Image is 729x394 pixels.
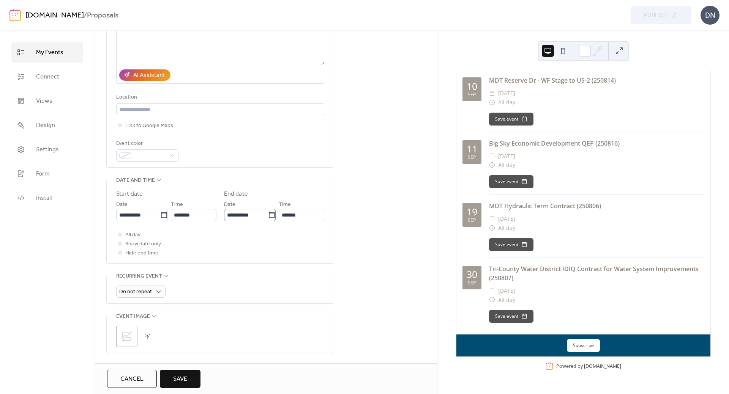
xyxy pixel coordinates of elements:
div: Powered by [556,363,621,369]
span: Views [36,97,52,106]
span: Event links [116,361,149,370]
button: Save event [489,175,533,188]
div: Sep [468,93,476,97]
div: ​ [489,286,495,295]
a: Form [11,163,83,184]
span: Save [173,375,187,384]
div: Sep [468,155,476,160]
span: Time [279,200,291,209]
button: Save [160,370,200,388]
div: Location [116,93,323,102]
div: 30 [467,270,477,279]
span: [DATE] [498,214,515,223]
span: Design [36,121,55,130]
div: ​ [489,214,495,223]
div: AI Assistant [133,71,165,80]
span: Time [171,200,183,209]
span: Settings [36,145,59,154]
div: MDT Hydraulic Term Contract (250806) [489,201,704,210]
div: ; [116,326,137,347]
div: Start date [116,190,143,199]
div: Big Sky Economic Development QEP (250816) [489,139,704,148]
span: All day [498,223,515,232]
span: Connect [36,72,59,82]
span: Do not repeat [119,287,152,297]
div: 11 [467,144,477,154]
button: Subscribe [567,339,600,352]
div: Sep [468,218,476,223]
div: Tri-County Water District IDIQ Contract for Water System Improvements (250807) [489,264,704,283]
a: Design [11,115,83,135]
a: Settings [11,139,83,160]
div: MDT Reserve Dr - WF Stage to US-2 (250814) [489,76,704,85]
b: Proposals [87,8,118,23]
div: DN [701,6,720,25]
span: Show date only [125,240,161,249]
button: Save event [489,310,533,323]
span: Date [224,200,235,209]
button: Save event [489,238,533,251]
span: Cancel [120,375,144,384]
a: [DOMAIN_NAME] [25,8,84,23]
div: ​ [489,160,495,170]
button: Save event [489,113,533,126]
span: My Events [36,48,63,57]
span: Link to Google Maps [125,121,173,130]
span: Recurring event [116,272,162,281]
button: Cancel [107,370,157,388]
div: 19 [467,207,477,217]
a: Install [11,188,83,208]
a: [DOMAIN_NAME] [584,363,621,369]
div: Event color [116,139,177,148]
div: 10 [467,82,477,91]
button: AI Assistant [119,69,170,81]
span: All day [498,98,515,107]
span: Event image [116,312,150,321]
a: Connect [11,66,83,87]
div: ​ [489,295,495,305]
span: [DATE] [498,152,515,161]
span: Install [36,194,52,203]
div: ​ [489,223,495,232]
span: [DATE] [498,89,515,98]
div: End date [224,190,248,199]
span: Hide end time [125,249,158,258]
img: logo [9,9,21,21]
span: All day [125,231,140,240]
span: All day [498,160,515,170]
div: ​ [489,152,495,161]
span: Form [36,170,50,179]
span: Date [116,200,128,209]
a: Views [11,91,83,111]
b: / [84,8,87,23]
div: ​ [489,89,495,98]
span: [DATE] [498,286,515,295]
span: All day [498,295,515,305]
div: ​ [489,98,495,107]
a: My Events [11,42,83,63]
div: Sep [468,281,476,286]
span: Date and time [116,176,155,185]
